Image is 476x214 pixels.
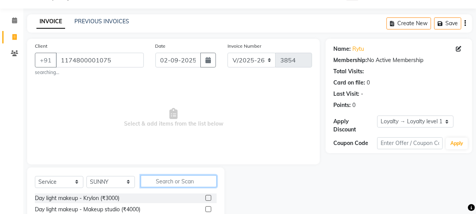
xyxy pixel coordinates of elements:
span: Select & add items from the list below [35,79,312,157]
div: Day light makeup - Makeup studio (₹4000) [35,205,140,214]
div: Points: [333,101,351,109]
div: 0 [352,101,355,109]
button: Apply [446,138,468,149]
label: Client [35,43,47,50]
div: Total Visits: [333,67,364,76]
div: Apply Discount [333,117,377,134]
a: Rytu [352,45,364,53]
label: Invoice Number [228,43,261,50]
div: 0 [367,79,370,87]
input: Search or Scan [141,175,217,187]
div: Day light makeup - Krylon (₹3000) [35,194,119,202]
button: Create New [386,17,431,29]
div: Membership: [333,56,367,64]
a: INVOICE [36,15,65,29]
label: Date [155,43,166,50]
div: Last Visit: [333,90,359,98]
div: No Active Membership [333,56,464,64]
button: Save [434,17,461,29]
div: - [361,90,363,98]
a: PREVIOUS INVOICES [74,18,129,25]
div: Name: [333,45,351,53]
input: Search by Name/Mobile/Email/Code [56,53,144,67]
div: Card on file: [333,79,365,87]
small: searching... [35,69,144,76]
input: Enter Offer / Coupon Code [377,137,443,149]
div: Coupon Code [333,139,377,147]
button: +91 [35,53,57,67]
